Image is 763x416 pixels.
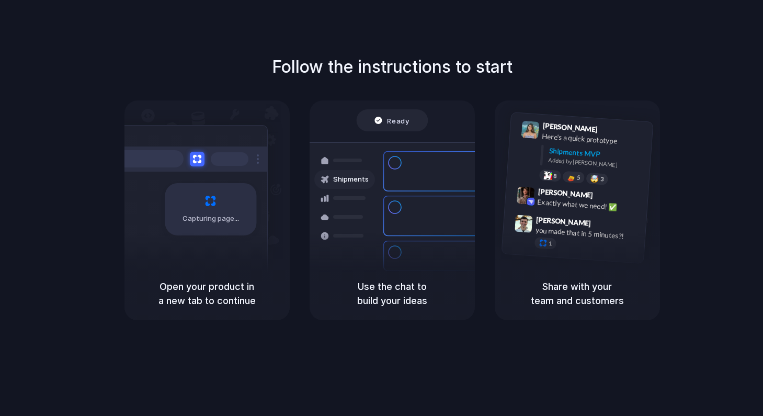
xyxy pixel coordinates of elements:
span: 8 [553,173,556,178]
div: Shipments MVP [549,145,645,162]
span: [PERSON_NAME] [538,185,593,200]
span: 3 [600,176,603,182]
h5: Share with your team and customers [507,279,647,308]
span: Shipments [333,174,369,185]
h1: Follow the instructions to start [272,54,513,80]
span: 9:41 AM [600,125,622,137]
span: [PERSON_NAME] [542,120,598,135]
span: [PERSON_NAME] [536,213,591,229]
h5: Open your product in a new tab to continue [137,279,277,308]
h5: Use the chat to build your ideas [322,279,462,308]
span: Ready [387,115,409,126]
span: 9:42 AM [596,190,617,203]
div: Exactly what we need! ✅ [537,196,642,214]
div: you made that in 5 minutes?! [535,224,640,242]
div: Added by [PERSON_NAME] [548,156,644,171]
span: 1 [548,241,552,246]
span: Capturing page [183,213,241,224]
div: Here's a quick prototype [541,130,646,148]
span: 5 [576,174,580,180]
div: 🤯 [590,175,599,183]
span: 9:47 AM [594,219,616,231]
